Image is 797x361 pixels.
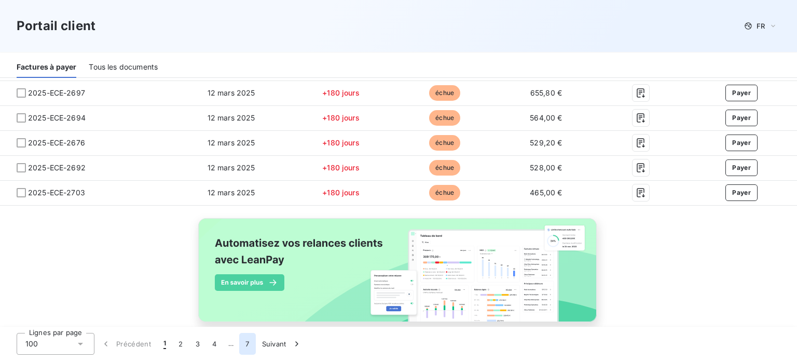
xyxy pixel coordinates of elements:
[429,85,460,101] span: échue
[322,88,360,97] span: +180 jours
[322,138,360,147] span: +180 jours
[208,88,255,97] span: 12 mars 2025
[28,188,85,198] span: 2025-ECE-2703
[208,113,255,122] span: 12 mars 2025
[208,138,255,147] span: 12 mars 2025
[28,113,86,123] span: 2025-ECE-2694
[239,333,255,355] button: 7
[725,184,758,201] button: Payer
[725,85,758,101] button: Payer
[725,135,758,151] button: Payer
[530,188,562,197] span: 465,00 €
[530,163,562,172] span: 528,00 €
[17,56,76,78] div: Factures à payer
[189,212,608,340] img: banner
[530,88,562,97] span: 655,80 €
[189,333,206,355] button: 3
[89,56,158,78] div: Tous les documents
[206,333,223,355] button: 4
[17,17,95,35] h3: Portail client
[429,110,460,126] span: échue
[256,333,308,355] button: Suivant
[28,163,86,173] span: 2025-ECE-2692
[429,185,460,200] span: échue
[530,113,562,122] span: 564,00 €
[94,333,157,355] button: Précédent
[322,188,360,197] span: +180 jours
[28,138,85,148] span: 2025-ECE-2676
[28,88,85,98] span: 2025-ECE-2697
[157,333,172,355] button: 1
[757,22,765,30] span: FR
[25,339,38,349] span: 100
[322,113,360,122] span: +180 jours
[725,110,758,126] button: Payer
[725,159,758,176] button: Payer
[429,160,460,176] span: échue
[530,138,562,147] span: 529,20 €
[223,336,239,352] span: …
[163,339,166,349] span: 1
[208,188,255,197] span: 12 mars 2025
[208,163,255,172] span: 12 mars 2025
[322,163,360,172] span: +180 jours
[429,135,460,151] span: échue
[172,333,189,355] button: 2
